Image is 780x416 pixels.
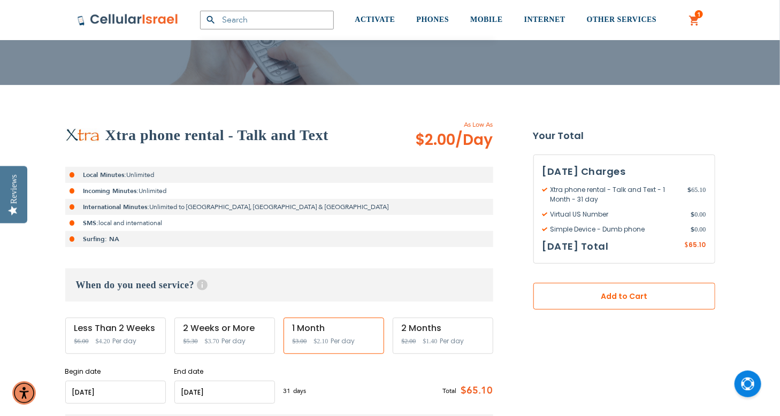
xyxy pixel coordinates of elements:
span: $2.00 [402,337,416,345]
li: Unlimited [65,167,493,183]
span: 65.10 [688,185,706,204]
div: Less Than 2 Weeks [74,323,157,333]
span: $4.20 [96,337,110,345]
li: local and international [65,215,493,231]
span: MOBILE [470,16,503,24]
span: Per day [113,336,137,346]
span: $65.10 [457,383,493,399]
span: Per day [440,336,464,346]
a: 1 [689,14,700,27]
strong: Your Total [533,128,715,144]
img: Xtra phone rental - Talk and Text [65,128,100,142]
span: 31 [284,386,294,396]
span: $6.00 [74,337,89,345]
span: $2.10 [314,337,328,345]
span: 0.00 [691,210,706,219]
span: /Day [456,129,493,151]
strong: Incoming Minutes: [83,187,139,195]
span: Add to Cart [569,291,680,302]
strong: Local Minutes: [83,171,127,179]
span: $ [691,225,695,234]
span: Help [197,280,208,290]
strong: International Minutes: [83,203,150,211]
button: Add to Cart [533,283,715,310]
span: INTERNET [524,16,565,24]
li: Unlimited [65,183,493,199]
span: $3.70 [205,337,219,345]
h2: Xtra phone rental - Talk and Text [105,125,328,146]
span: Per day [222,336,246,346]
div: 1 Month [293,323,375,333]
h3: [DATE] Charges [542,164,706,180]
span: As Low As [387,120,493,129]
div: 2 Weeks or More [183,323,266,333]
input: MM/DD/YYYY [65,381,166,404]
span: Simple Device - Dumb phone [542,225,691,234]
strong: Surfing: NA [83,235,120,243]
li: Unlimited to [GEOGRAPHIC_DATA], [GEOGRAPHIC_DATA] & [GEOGRAPHIC_DATA] [65,199,493,215]
img: Cellular Israel Logo [77,13,179,26]
label: Begin date [65,367,166,376]
span: ACTIVATE [355,16,395,24]
input: MM/DD/YYYY [174,381,275,404]
strong: SMS: [83,219,99,227]
span: Xtra phone rental - Talk and Text - 1 Month - 31 day [542,185,688,204]
span: $5.30 [183,337,198,345]
span: Virtual US Number [542,210,691,219]
span: $ [688,185,692,195]
span: $ [685,241,689,250]
span: $1.40 [423,337,438,345]
span: Per day [331,336,355,346]
label: End date [174,367,275,376]
span: 1 [697,10,701,19]
div: 2 Months [402,323,484,333]
span: OTHER SERVICES [587,16,657,24]
span: 65.10 [689,240,706,249]
span: days [294,386,307,396]
input: Search [200,11,334,29]
h3: When do you need service? [65,268,493,302]
span: $3.00 [293,337,307,345]
h3: [DATE] Total [542,238,609,255]
div: Reviews [9,174,19,204]
span: $ [691,210,695,219]
span: PHONES [417,16,449,24]
span: $2.00 [416,129,493,151]
span: Total [443,386,457,396]
span: 0.00 [691,225,706,234]
div: Accessibility Menu [12,381,36,405]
